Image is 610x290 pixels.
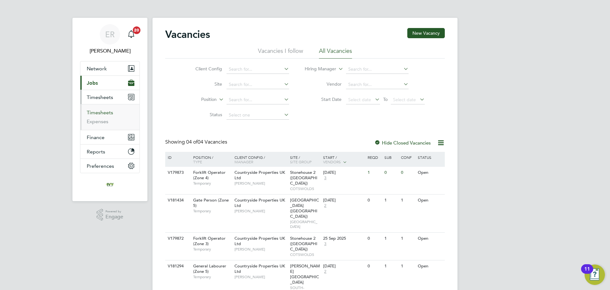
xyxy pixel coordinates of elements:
[193,209,231,214] span: Temporary
[290,159,312,164] span: Site Group
[87,134,105,140] span: Finance
[80,104,139,130] div: Timesheets
[97,209,124,221] a: Powered byEngage
[323,264,364,269] div: [DATE]
[87,66,107,72] span: Network
[80,47,140,55] span: Emma Randall
[323,236,364,241] div: 25 Sep 2025
[323,203,327,209] span: 2
[188,152,233,167] div: Position /
[234,181,287,186] span: [PERSON_NAME]
[166,152,188,163] div: ID
[366,233,383,244] div: 0
[87,110,113,116] a: Timesheets
[290,186,320,191] span: COTSWOLDS
[105,214,123,220] span: Engage
[72,18,147,201] nav: Main navigation
[290,263,320,285] span: [PERSON_NAME][GEOGRAPHIC_DATA]
[193,159,202,164] span: Type
[234,170,285,180] span: Countryside Properties UK Ltd
[305,96,342,102] label: Start Date
[416,195,444,206] div: Open
[290,197,319,219] span: [GEOGRAPHIC_DATA] ([GEOGRAPHIC_DATA])
[383,260,399,272] div: 1
[80,145,139,159] button: Reports
[80,61,139,75] button: Network
[105,30,115,39] span: ER
[585,265,605,285] button: Open Resource Center, 11 new notifications
[80,76,139,90] button: Jobs
[323,159,341,164] span: Vendors
[346,80,409,89] input: Search for...
[234,209,287,214] span: [PERSON_NAME]
[416,260,444,272] div: Open
[166,260,188,272] div: V181294
[233,152,288,167] div: Client Config /
[234,274,287,279] span: [PERSON_NAME]
[399,167,416,179] div: 0
[399,152,416,163] div: Conf
[193,247,231,252] span: Temporary
[290,252,320,257] span: COTSWOLDS
[186,112,222,117] label: Status
[234,159,253,164] span: Manager
[186,66,222,72] label: Client Config
[416,152,444,163] div: Status
[186,139,198,145] span: 04 of
[323,241,327,247] span: 3
[186,81,222,87] label: Site
[407,28,445,38] button: New Vacancy
[300,66,336,72] label: Hiring Manager
[227,111,289,120] input: Select one
[87,94,113,100] span: Timesheets
[323,170,364,175] div: [DATE]
[125,24,138,45] a: 20
[227,80,289,89] input: Search for...
[87,118,108,124] a: Expenses
[393,97,416,103] span: Select date
[87,163,114,169] span: Preferences
[186,139,227,145] span: 04 Vacancies
[305,81,342,87] label: Vendor
[234,197,285,208] span: Countryside Properties UK Ltd
[80,180,140,190] a: Go to home page
[180,96,217,103] label: Position
[258,47,303,59] li: Vacancies I follow
[193,236,226,246] span: Forklift Operator (Zone 3)
[234,263,285,274] span: Countryside Properties UK Ltd
[87,80,98,86] span: Jobs
[166,167,188,179] div: V179873
[290,219,320,229] span: [GEOGRAPHIC_DATA]
[105,180,115,190] img: ivyresourcegroup-logo-retina.png
[288,152,322,167] div: Site /
[165,28,210,41] h2: Vacancies
[399,260,416,272] div: 1
[227,65,289,74] input: Search for...
[166,195,188,206] div: V181434
[290,170,317,186] span: Stonehouse 2 ([GEOGRAPHIC_DATA])
[383,152,399,163] div: Sub
[399,233,416,244] div: 1
[366,260,383,272] div: 0
[366,152,383,163] div: Reqd
[381,95,390,103] span: To
[399,195,416,206] div: 1
[346,65,409,74] input: Search for...
[366,167,383,179] div: 1
[374,140,431,146] label: Hide Closed Vacancies
[383,167,399,179] div: 0
[193,170,226,180] span: Forklift Operator (Zone 4)
[133,26,140,34] span: 20
[319,47,352,59] li: All Vacancies
[105,209,123,214] span: Powered by
[323,198,364,203] div: [DATE]
[193,274,231,279] span: Temporary
[383,233,399,244] div: 1
[290,236,317,252] span: Stonehouse 2 ([GEOGRAPHIC_DATA])
[80,130,139,144] button: Finance
[323,175,327,181] span: 3
[416,233,444,244] div: Open
[234,247,287,252] span: [PERSON_NAME]
[584,269,590,277] div: 11
[227,95,289,104] input: Search for...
